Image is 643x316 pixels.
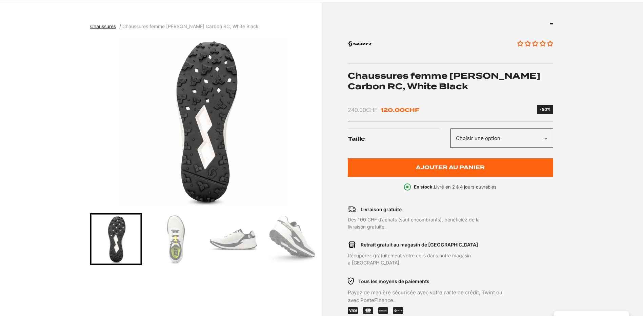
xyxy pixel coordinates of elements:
[122,23,259,29] span: Chaussures femme [PERSON_NAME] Carbon RC, White Black
[405,107,419,113] span: CHF
[416,165,485,171] span: Ajouter au panier
[348,129,450,150] label: Taille
[381,107,419,113] bdi: 120.00
[540,106,550,113] div: -50%
[358,278,429,285] p: Tous les moyens de paiements
[348,252,512,266] p: Récupérez gratuitement votre colis dans notre magasin à [GEOGRAPHIC_DATA].
[361,206,402,213] p: Livraison gratuite
[361,241,478,248] p: Retrait gratuit au magasin de [GEOGRAPHIC_DATA]
[266,213,318,265] div: Go to slide 6
[207,213,259,265] div: Go to slide 5
[348,106,377,113] bdi: 240.00
[414,184,497,191] p: Livré en 2 à 4 jours ouvrables
[149,213,201,265] div: Go to slide 4
[348,71,553,92] h1: Chaussures femme [PERSON_NAME] Carbon RC, White Black
[90,37,318,206] div: 3 of 7
[366,106,377,113] span: CHF
[90,23,259,31] nav: breadcrumbs
[348,158,553,177] button: Ajouter au panier
[414,184,434,190] b: En stock.
[90,213,142,265] div: Go to slide 3
[348,289,512,304] p: Payez de manière sécurisée avec votre carte de crédit, Twint ou avec PosteFinance.
[90,23,120,29] a: Chaussures
[348,216,512,230] p: Dès 100 CHF d’achats (sauf encombrants), bénéficiez de la livraison gratuite.
[90,23,116,29] span: Chaussures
